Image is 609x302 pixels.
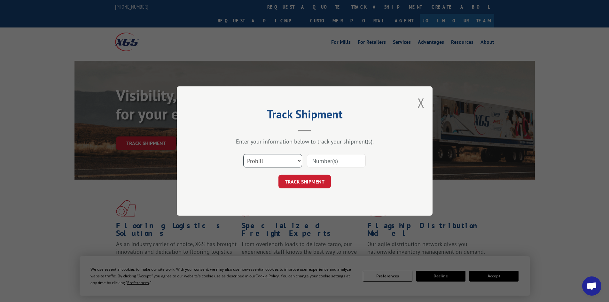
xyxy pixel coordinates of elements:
div: Open chat [582,276,601,296]
button: Close modal [418,94,425,111]
div: Enter your information below to track your shipment(s). [209,138,401,145]
h2: Track Shipment [209,110,401,122]
input: Number(s) [307,154,366,167]
button: TRACK SHIPMENT [278,175,331,188]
